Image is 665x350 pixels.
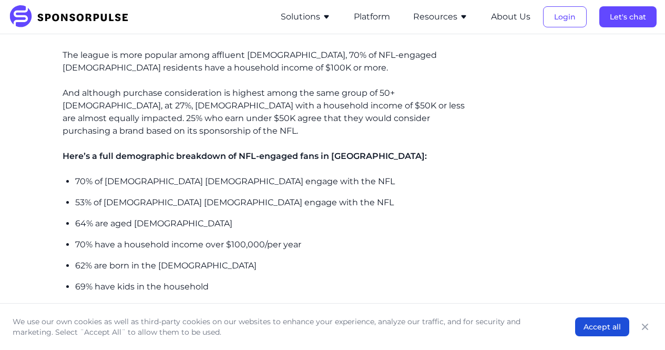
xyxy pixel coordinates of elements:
iframe: Chat Widget [612,299,665,350]
button: Login [543,6,587,27]
a: Let's chat [599,12,657,22]
img: SponsorPulse [8,5,136,28]
button: Resources [413,11,468,23]
p: 64% are aged [DEMOGRAPHIC_DATA] [75,217,466,230]
p: 70% have a household income over $100,000/per year [75,238,466,251]
p: The league is more popular among affluent [DEMOGRAPHIC_DATA], 70% of NFL-engaged [DEMOGRAPHIC_DAT... [63,49,466,74]
p: 53% of [DEMOGRAPHIC_DATA] [DEMOGRAPHIC_DATA] engage with the NFL [75,196,466,209]
a: Platform [354,12,390,22]
p: 62% are born in the [DEMOGRAPHIC_DATA] [75,259,466,272]
p: 70% of [DEMOGRAPHIC_DATA] [DEMOGRAPHIC_DATA] engage with the NFL [75,175,466,188]
p: 69% have kids in the household [75,281,466,293]
p: And although purchase consideration is highest among the same group of 50+ [DEMOGRAPHIC_DATA], at... [63,87,466,137]
p: We use our own cookies as well as third-party cookies on our websites to enhance your experience,... [13,316,554,337]
button: About Us [491,11,530,23]
a: Login [543,12,587,22]
button: Accept all [575,317,629,336]
button: Solutions [281,11,331,23]
a: About Us [491,12,530,22]
button: Platform [354,11,390,23]
button: Let's chat [599,6,657,27]
span: Here’s a full demographic breakdown of NFL-engaged fans in [GEOGRAPHIC_DATA]: [63,151,427,161]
